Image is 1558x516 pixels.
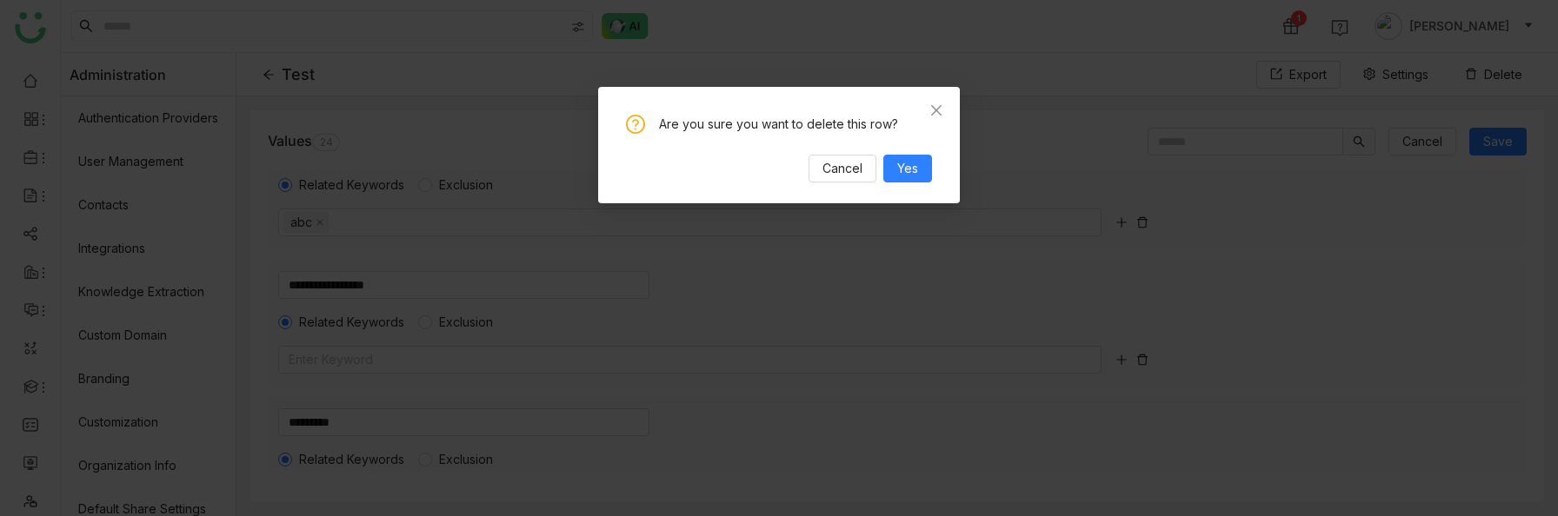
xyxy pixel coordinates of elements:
div: Are you sure you want to delete this row? [659,115,932,134]
button: Cancel [809,155,876,182]
button: Yes [883,155,932,182]
span: Yes [897,159,918,178]
button: Close [913,87,960,134]
span: Cancel [822,159,862,178]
